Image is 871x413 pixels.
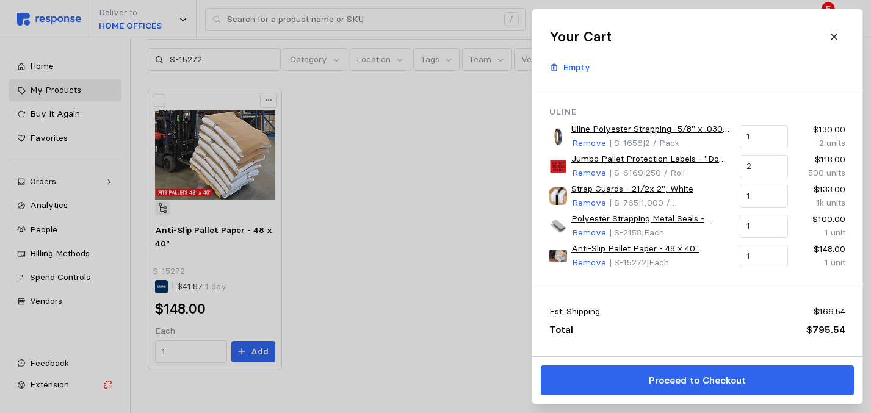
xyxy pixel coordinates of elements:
[571,166,607,181] button: Remove
[797,256,845,270] p: 1 unit
[571,153,731,166] a: Jumbo Pallet Protection Labels - "Do Not Double Stack", 8 x 10"
[571,196,607,210] button: Remove
[543,56,597,79] button: Empty
[572,167,606,180] p: Remove
[609,257,646,268] span: | S-15272
[549,187,567,205] img: S-765
[571,182,693,196] a: Strap Guards - 21⁄2x 2", White
[746,126,781,148] input: Qty
[797,137,845,150] p: 2 units
[746,215,781,237] input: Qty
[797,183,845,196] p: $133.00
[642,137,679,148] span: | 2 / Pack
[746,156,781,178] input: Qty
[609,167,643,178] span: | S-6169
[572,256,606,270] p: Remove
[609,227,641,238] span: | S-2158
[572,137,606,150] p: Remove
[609,197,638,208] span: | S-765
[572,226,606,240] p: Remove
[549,322,573,337] p: Total
[549,247,567,265] img: S-15272_txt_USEng
[797,226,845,240] p: 1 unit
[571,242,699,256] a: Anti-Slip Pallet Paper - 48 x 40"
[648,373,745,388] p: Proceed to Checkout
[746,185,781,207] input: Qty
[571,136,607,151] button: Remove
[609,197,701,221] span: | 1,000 / [GEOGRAPHIC_DATA]
[806,322,845,337] p: $795.54
[571,226,607,240] button: Remove
[797,167,845,180] p: 500 units
[549,27,612,46] h2: Your Cart
[549,157,567,175] img: S-6169
[563,61,590,74] p: Empty
[572,196,606,210] p: Remove
[797,123,845,137] p: $130.00
[646,257,668,268] span: | Each
[549,305,600,318] p: Est. Shipping
[643,167,684,178] span: | 250 / Roll
[797,243,845,256] p: $148.00
[641,227,663,238] span: | Each
[571,212,731,226] a: Polyester Strapping Metal Seals - Gripper,5⁄8"
[549,106,845,119] p: Uline
[571,123,731,136] a: Uline Polyester Strapping -5⁄8" x .030" x 1,800', Black
[549,217,567,235] img: S-2158
[797,196,845,210] p: 1k units
[541,365,854,395] button: Proceed to Checkout
[813,305,845,318] p: $166.54
[797,213,845,226] p: $100.00
[549,128,567,146] img: S-1656
[571,256,607,270] button: Remove
[746,245,781,267] input: Qty
[797,153,845,167] p: $118.00
[609,137,642,148] span: | S-1656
